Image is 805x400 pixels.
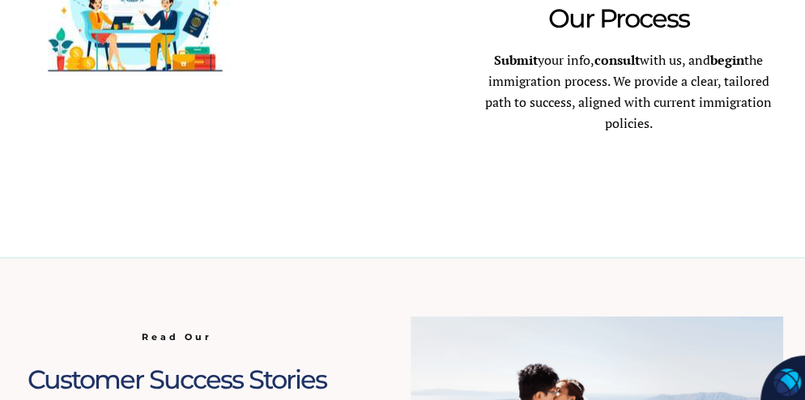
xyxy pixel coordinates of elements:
[28,364,326,395] span: Customer Success Stories
[710,51,744,69] strong: begin
[494,51,538,69] strong: Submit
[548,2,689,34] span: Our Process
[485,51,772,132] span: your info, with us, and the immigration process. We provide a clear, tailored path to success, al...
[142,331,212,343] span: Read Our
[594,51,640,69] strong: consult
